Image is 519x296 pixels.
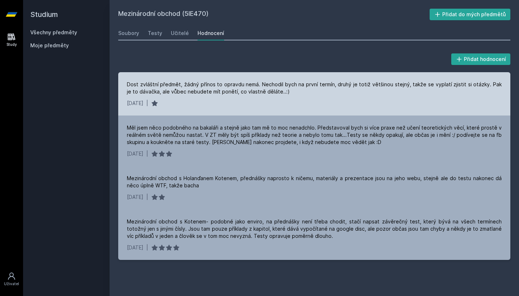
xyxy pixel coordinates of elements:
div: Mezinárodní obchod s Kotenem- podobné jako enviro, na přednášky není třeba chodit, stačí napsat z... [127,218,502,240]
div: [DATE] [127,244,143,251]
button: Přidat do mých předmětů [430,9,511,20]
a: Soubory [118,26,139,40]
a: Study [1,29,22,51]
div: | [146,100,148,107]
a: Uživatel [1,268,22,290]
span: Moje předměty [30,42,69,49]
div: Dost zvláštní předmět, žádný přínos to opravdu nemá. Nechodil bych na první termín, druhý je toti... [127,81,502,95]
div: Měl jsem něco podobného na bakaláři a stejně jako tam mě to moc nenadchlo. Představoval bych si v... [127,124,502,146]
div: Mezinárodní obchod s Holanďanem Kotenem, přednášky naprosto k ničemu, materiály a prezentace jsou... [127,175,502,189]
button: Přidat hodnocení [451,53,511,65]
div: Testy [148,30,162,37]
a: Hodnocení [198,26,224,40]
div: [DATE] [127,100,143,107]
a: Testy [148,26,162,40]
h2: Mezinárodní obchod (5IE470) [118,9,430,20]
div: | [146,244,148,251]
div: Uživatel [4,281,19,287]
div: | [146,150,148,157]
a: Všechny předměty [30,29,77,35]
div: [DATE] [127,150,143,157]
div: Study [6,42,17,47]
div: Hodnocení [198,30,224,37]
div: [DATE] [127,193,143,201]
a: Učitelé [171,26,189,40]
div: Učitelé [171,30,189,37]
div: | [146,193,148,201]
div: Soubory [118,30,139,37]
